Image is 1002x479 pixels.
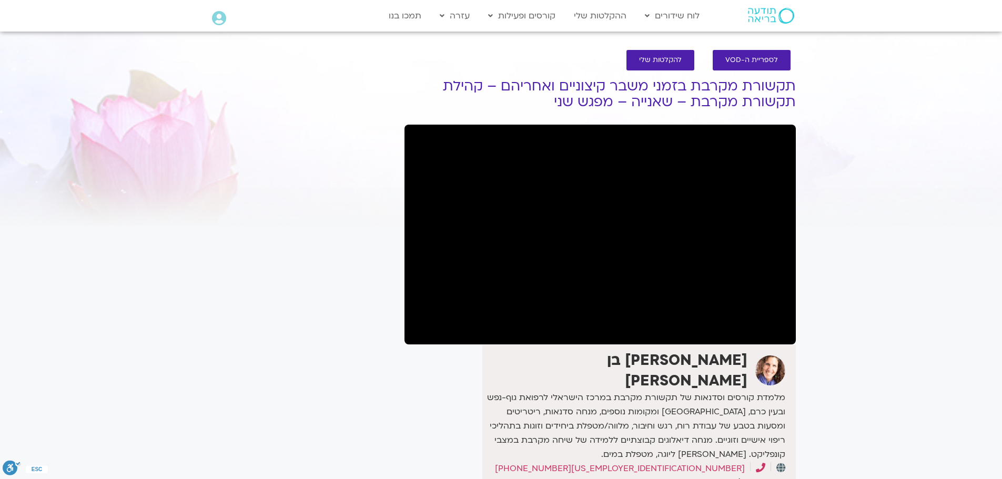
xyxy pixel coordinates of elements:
p: מלמדת קורסים וסדנאות של תקשורת מקרבת במרכז הישראלי לרפואת גוף-נפש ובעין כרם, [GEOGRAPHIC_DATA] ומ... [485,391,785,462]
h1: תקשורת מקרבת בזמני משבר קיצוניים ואחריהם – קהילת תקשורת מקרבת – שאנייה – מפגש שני [404,78,796,110]
a: עזרה [434,6,475,26]
a: ההקלטות שלי [569,6,632,26]
strong: [PERSON_NAME] בן [PERSON_NAME] [607,350,747,390]
a: קורסים ופעילות [483,6,561,26]
span: להקלטות שלי [639,56,682,64]
a: תמכו בנו [383,6,427,26]
img: שאנייה כהן בן חיים [755,355,785,385]
a: להקלטות שלי [626,50,694,70]
img: תודעה בריאה [748,8,794,24]
a: לספריית ה-VOD [713,50,791,70]
a: לוח שידורים [640,6,705,26]
a: ‭[PHONE_NUMBER][US_EMPLOYER_IDENTIFICATION_NUMBER] [495,463,765,474]
span: לספריית ה-VOD [725,56,778,64]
